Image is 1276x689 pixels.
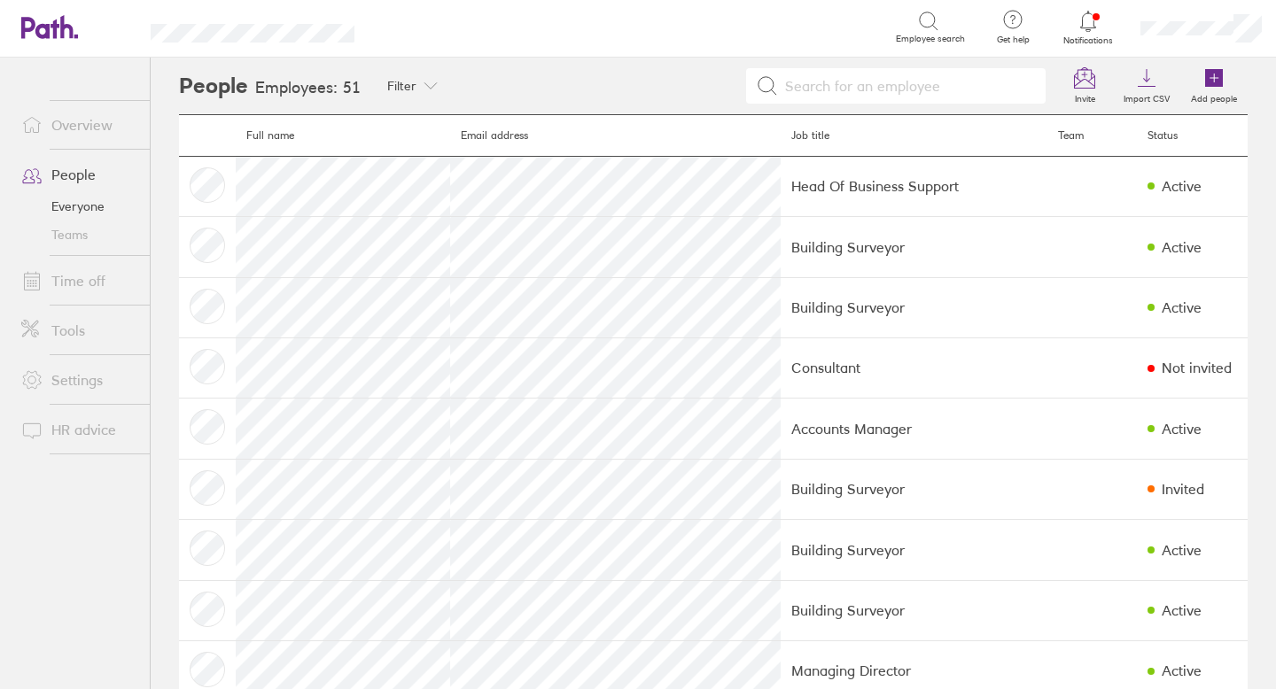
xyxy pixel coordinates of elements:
[781,217,1047,277] td: Building Surveyor
[1060,9,1117,46] a: Notifications
[1137,115,1248,157] th: Status
[781,277,1047,337] td: Building Surveyor
[1113,89,1180,105] label: Import CSV
[1162,178,1202,194] div: Active
[781,337,1047,398] td: Consultant
[781,459,1047,519] td: Building Surveyor
[255,79,361,97] h3: Employees: 51
[1162,662,1202,678] div: Active
[236,115,450,157] th: Full name
[778,69,1036,103] input: Search for an employee
[781,156,1047,216] td: Head Of Business Support
[1060,35,1117,46] span: Notifications
[1056,58,1113,114] a: Invite
[781,580,1047,640] td: Building Surveyor
[7,362,150,398] a: Settings
[7,313,150,348] a: Tools
[7,192,150,221] a: Everyone
[1162,360,1232,375] div: Not invited
[1162,239,1202,255] div: Active
[781,399,1047,459] td: Accounts Manager
[781,115,1047,157] th: Job title
[1162,602,1202,618] div: Active
[7,107,150,143] a: Overview
[1113,58,1180,114] a: Import CSV
[1180,58,1248,114] a: Add people
[1180,89,1248,105] label: Add people
[387,79,416,93] span: Filter
[7,263,150,298] a: Time off
[984,35,1042,45] span: Get help
[781,520,1047,580] td: Building Surveyor
[450,115,781,157] th: Email address
[402,19,447,35] div: Search
[179,58,248,114] h2: People
[7,221,150,249] a: Teams
[7,157,150,192] a: People
[1064,89,1106,105] label: Invite
[1047,115,1137,157] th: Team
[896,34,965,44] span: Employee search
[1162,481,1204,497] div: Invited
[1162,299,1202,315] div: Active
[7,412,150,447] a: HR advice
[1162,421,1202,437] div: Active
[1162,542,1202,558] div: Active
